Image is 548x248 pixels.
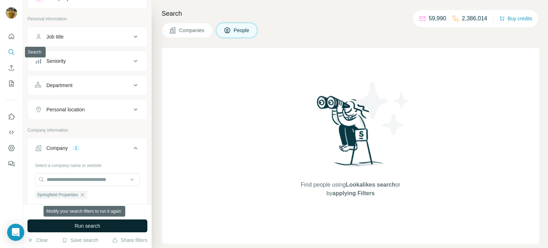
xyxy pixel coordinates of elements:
[499,14,532,24] button: Buy credits
[72,145,80,151] div: 1
[6,61,17,74] button: Enrich CSV
[35,160,140,169] div: Select a company name or website
[46,33,64,40] div: Job title
[293,181,407,198] span: Find people using or by
[112,237,147,244] button: Share filters
[28,101,147,118] button: Personal location
[6,77,17,90] button: My lists
[46,106,85,113] div: Personal location
[6,142,17,155] button: Dashboard
[59,209,116,215] div: 9843 search results remaining
[46,82,72,89] div: Department
[6,46,17,59] button: Search
[234,27,250,34] span: People
[62,237,98,244] button: Save search
[46,57,66,65] div: Seniority
[28,52,147,70] button: Seniority
[314,94,388,173] img: Surfe Illustration - Woman searching with binoculars
[27,237,48,244] button: Clear
[162,9,539,19] h4: Search
[179,27,205,34] span: Companies
[429,14,446,23] p: 59,990
[6,110,17,123] button: Use Surfe on LinkedIn
[6,7,17,19] img: Avatar
[28,28,147,45] button: Job title
[6,126,17,139] button: Use Surfe API
[28,77,147,94] button: Department
[462,14,487,23] p: 2,386,014
[6,157,17,170] button: Feedback
[7,224,24,241] div: Open Intercom Messenger
[75,222,100,229] span: Run search
[351,76,415,141] img: Surfe Illustration - Stars
[28,140,147,160] button: Company1
[27,219,147,232] button: Run search
[27,127,147,133] p: Company information
[27,16,147,22] p: Personal information
[6,30,17,43] button: Quick start
[37,192,78,198] span: Springfield Properties
[346,182,395,188] span: Lookalikes search
[46,145,68,152] div: Company
[333,190,375,196] span: applying Filters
